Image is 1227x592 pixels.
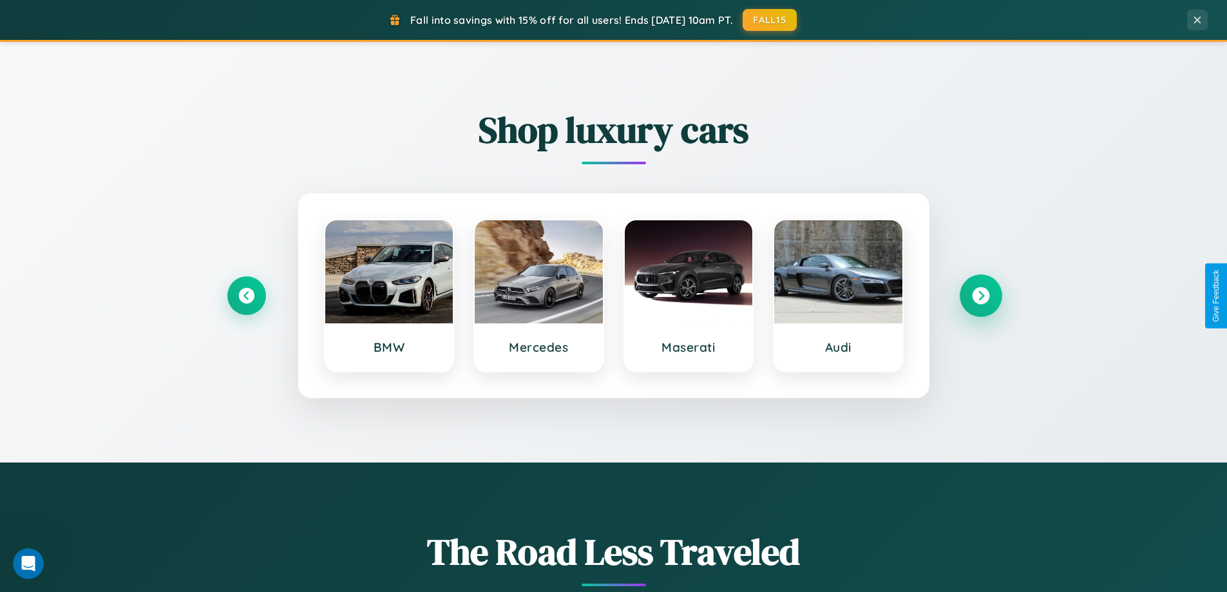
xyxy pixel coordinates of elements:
[227,105,1000,155] h2: Shop luxury cars
[410,14,733,26] span: Fall into savings with 15% off for all users! Ends [DATE] 10am PT.
[1212,270,1221,322] div: Give Feedback
[13,548,44,579] iframe: Intercom live chat
[338,339,441,355] h3: BMW
[488,339,590,355] h3: Mercedes
[787,339,889,355] h3: Audi
[743,9,797,31] button: FALL15
[227,527,1000,577] h1: The Road Less Traveled
[638,339,740,355] h3: Maserati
